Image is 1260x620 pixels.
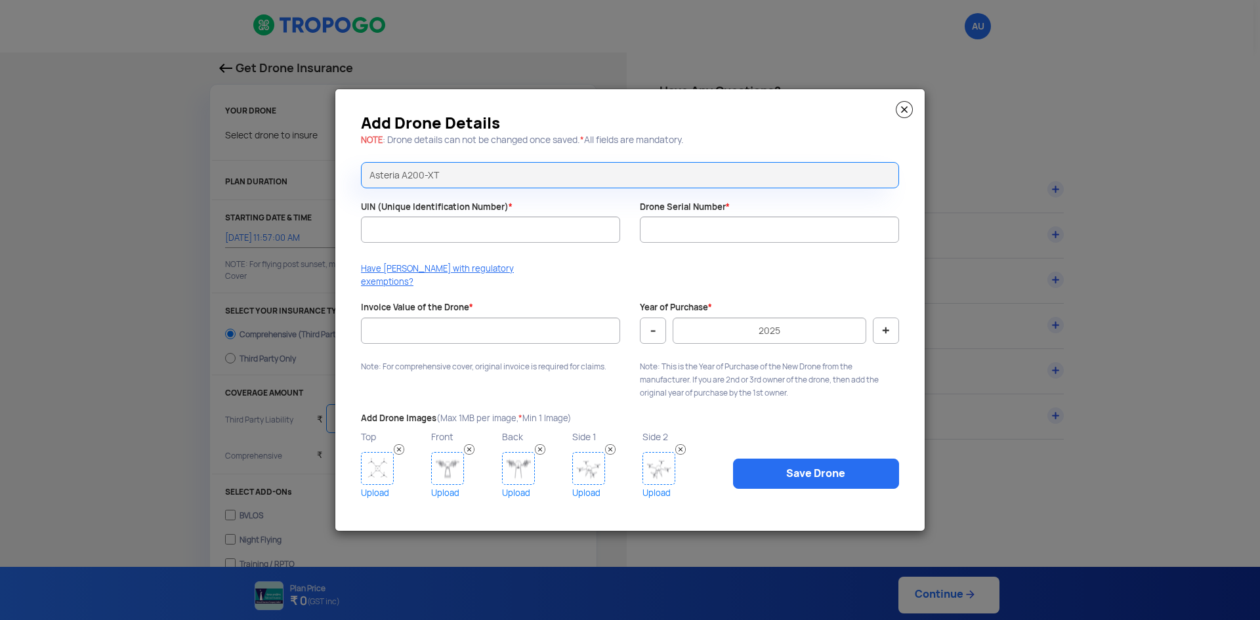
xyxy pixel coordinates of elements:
[431,452,464,485] img: Drone Image
[361,485,428,501] a: Upload
[436,413,572,424] span: (Max 1MB per image, Min 1 Image)
[394,444,404,455] img: Remove Image
[361,413,572,425] label: Add Drone Images
[873,318,899,344] button: +
[361,162,899,188] input: Drone Model : Search by name or brand, eg DOPO, Dhaksha
[640,318,666,344] button: -
[431,428,498,445] p: Front
[502,485,569,501] a: Upload
[640,360,899,400] p: Note: This is the Year of Purchase of the New Drone from the manufacturer. If you are 2nd or 3rd ...
[572,452,605,485] img: Drone Image
[675,444,686,455] img: Remove Image
[502,452,535,485] img: Drone Image
[361,201,513,214] label: UIN (Unique Identification Number)
[896,101,913,118] img: close
[642,485,709,501] a: Upload
[640,302,712,314] label: Year of Purchase
[361,428,428,445] p: Top
[502,428,569,445] p: Back
[605,444,616,455] img: Remove Image
[464,444,474,455] img: Remove Image
[361,360,620,373] p: Note: For comprehensive cover, original invoice is required for claims.
[642,428,709,445] p: Side 2
[361,452,394,485] img: Drone Image
[361,262,526,289] p: Have [PERSON_NAME] with regulatory exemptions?
[361,118,899,129] h3: Add Drone Details
[361,135,899,145] h5: : Drone details can not be changed once saved. All fields are mandatory.
[572,485,639,501] a: Upload
[361,134,383,146] span: NOTE
[642,452,675,485] img: Drone Image
[733,459,899,489] a: Save Drone
[361,302,473,314] label: Invoice Value of the Drone
[640,201,730,214] label: Drone Serial Number
[535,444,545,455] img: Remove Image
[431,485,498,501] a: Upload
[572,428,639,445] p: Side 1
